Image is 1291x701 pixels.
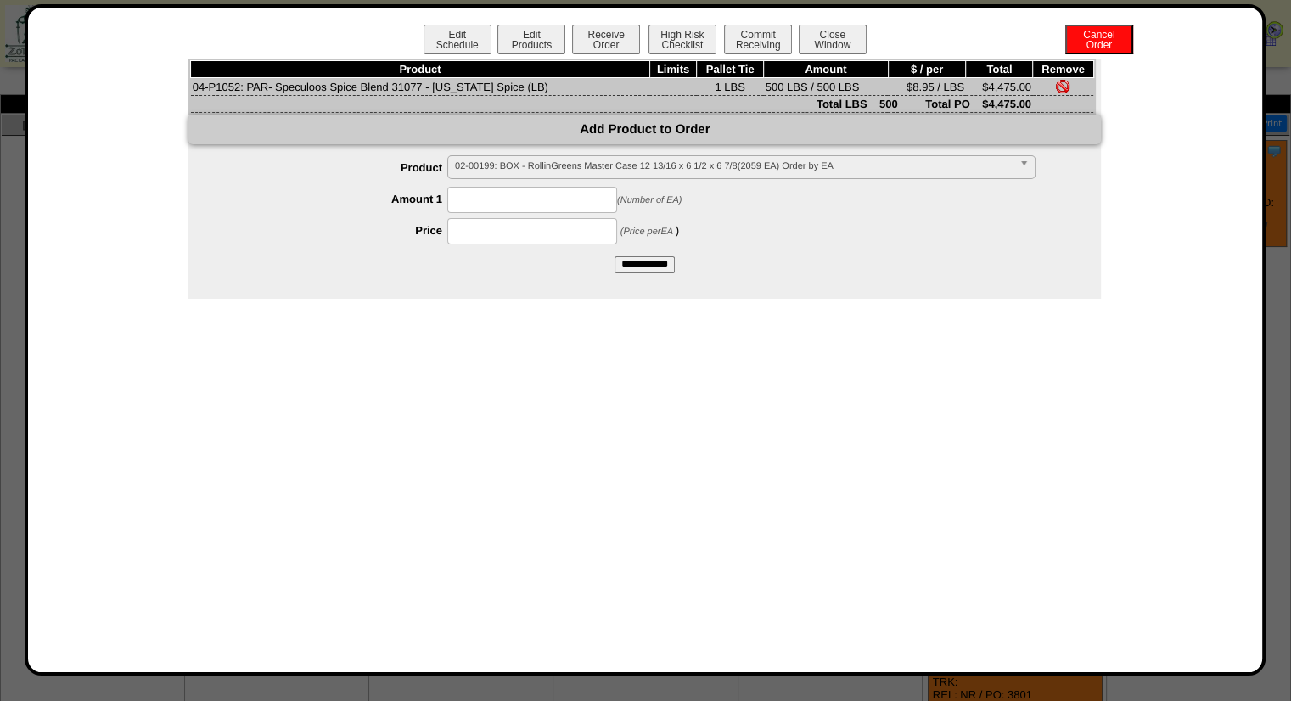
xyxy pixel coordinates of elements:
[799,25,867,54] button: CloseWindow
[888,78,966,96] td: $8.95 / LBS
[191,61,650,78] th: Product
[966,78,1033,96] td: $4,475.00
[1065,25,1133,54] button: CancelOrder
[222,218,1101,244] div: )
[455,156,1013,177] span: 02-00199: BOX - RollinGreens Master Case 12 13/16 x 6 1/2 x 6 7/8(2059 EA) Order by EA
[191,96,1033,113] td: Total LBS 500 Total PO $4,475.00
[888,61,966,78] th: $ / per
[649,61,696,78] th: Limits
[766,81,860,93] span: 500 LBS / 500 LBS
[572,25,640,54] button: ReceiveOrder
[724,25,792,54] button: CommitReceiving
[222,161,447,174] label: Product
[222,193,447,205] label: Amount 1
[424,25,491,54] button: EditSchedule
[966,61,1033,78] th: Total
[222,224,447,237] label: Price
[617,195,682,205] span: (Number of EA)
[764,61,888,78] th: Amount
[497,25,565,54] button: EditProducts
[647,39,721,51] a: High RiskChecklist
[1033,61,1093,78] th: Remove
[697,61,764,78] th: Pallet Tie
[660,227,672,237] span: EA
[188,115,1101,144] div: Add Product to Order
[648,25,716,54] button: High RiskChecklist
[715,81,744,93] span: 1 LBS
[191,78,650,96] td: 04-P1052: PAR- Speculoos Spice Blend 31077 - [US_STATE] Spice (LB)
[1056,80,1069,93] img: Remove Item
[797,38,868,51] a: CloseWindow
[620,227,676,237] span: (Price per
